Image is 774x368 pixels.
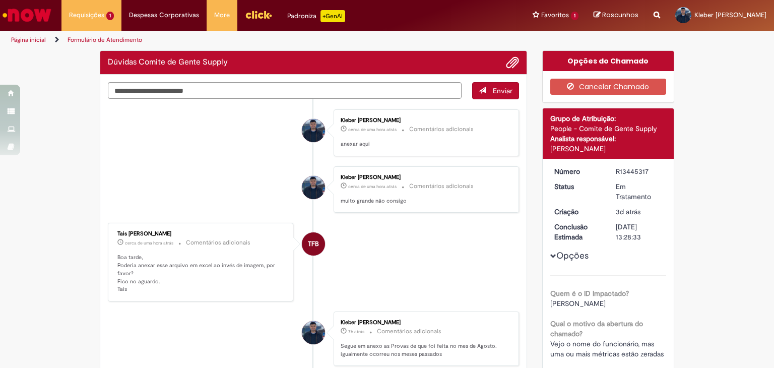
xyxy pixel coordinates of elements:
[341,320,508,326] div: Kleber [PERSON_NAME]
[493,86,512,95] span: Enviar
[308,232,319,256] span: TFB
[541,10,569,20] span: Favoritos
[341,342,508,358] p: Segue em anexo as Provas de que foi feita no mes de Agosto. igualmente ocorreu nos meses passados
[602,10,638,20] span: Rascunhos
[11,36,46,44] a: Página inicial
[616,222,663,242] div: [DATE] 13:28:33
[616,207,640,216] time: 25/08/2025 15:13:10
[550,319,643,338] b: Qual o motivo da abertura do chamado?
[472,82,519,99] button: Enviar
[506,56,519,69] button: Adicionar anexos
[543,51,674,71] div: Opções do Chamado
[409,125,474,134] small: Comentários adicionais
[550,339,664,358] span: Vejo o nome do funcionário, mas uma ou mais métricas estão zeradas
[550,299,606,308] span: [PERSON_NAME]
[616,166,663,176] div: R13445317
[117,254,285,293] p: Boa tarde, Poderia anexar esse arquivo em excel ao invés de imagem, por favor? Fico no aguardo. Tais
[550,144,667,154] div: [PERSON_NAME]
[108,58,228,67] h2: Dúvidas Comite de Gente Supply Histórico de tíquete
[571,12,578,20] span: 1
[320,10,345,22] p: +GenAi
[348,183,397,190] span: cerca de uma hora atrás
[547,207,609,217] dt: Criação
[341,117,508,124] div: Kleber [PERSON_NAME]
[348,127,397,133] span: cerca de uma hora atrás
[377,327,441,336] small: Comentários adicionais
[117,231,285,237] div: Tais [PERSON_NAME]
[1,5,53,25] img: ServiceNow
[547,166,609,176] dt: Número
[302,232,325,256] div: Tais Folhadella Barbosa Bellagamba
[616,207,663,217] div: 25/08/2025 16:13:10
[616,181,663,202] div: Em Tratamento
[214,10,230,20] span: More
[125,240,173,246] time: 27/08/2025 14:45:06
[108,82,462,99] textarea: Digite sua mensagem aqui...
[348,127,397,133] time: 27/08/2025 15:00:36
[8,31,508,49] ul: Trilhas de página
[547,181,609,192] dt: Status
[69,10,104,20] span: Requisições
[616,207,640,216] span: 3d atrás
[129,10,199,20] span: Despesas Corporativas
[348,329,364,335] span: 7h atrás
[302,176,325,199] div: Kleber Braga Dias Junior
[302,119,325,142] div: Kleber Braga Dias Junior
[694,11,766,19] span: Kleber [PERSON_NAME]
[348,183,397,190] time: 27/08/2025 15:00:22
[106,12,114,20] span: 1
[550,289,629,298] b: Quem é o ID Impactado?
[341,197,508,205] p: muito grande não consigo
[594,11,638,20] a: Rascunhos
[341,140,508,148] p: anexar aqui
[550,134,667,144] div: Analista responsável:
[550,113,667,124] div: Grupo de Atribuição:
[245,7,272,22] img: click_logo_yellow_360x200.png
[341,174,508,180] div: Kleber [PERSON_NAME]
[550,124,667,134] div: People - Comite de Gente Supply
[186,238,250,247] small: Comentários adicionais
[550,79,667,95] button: Cancelar Chamado
[547,222,609,242] dt: Conclusão Estimada
[348,329,364,335] time: 27/08/2025 09:14:05
[125,240,173,246] span: cerca de uma hora atrás
[68,36,142,44] a: Formulário de Atendimento
[409,182,474,191] small: Comentários adicionais
[287,10,345,22] div: Padroniza
[302,321,325,344] div: Kleber Braga Dias Junior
